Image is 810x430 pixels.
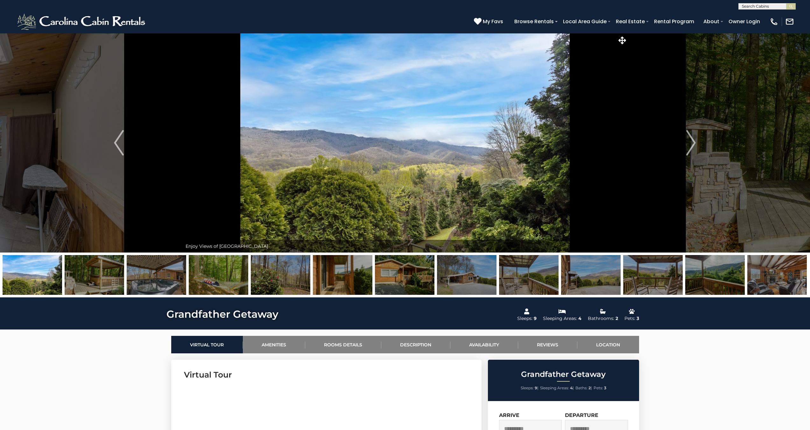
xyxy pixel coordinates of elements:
a: Amenities [243,336,305,353]
button: Previous [56,33,182,253]
a: Owner Login [725,16,763,27]
a: Virtual Tour [171,336,243,353]
img: 163261796 [313,255,372,295]
img: arrow [686,130,696,156]
label: Departure [565,412,598,418]
img: 166361523 [499,255,559,295]
a: Availability [450,336,518,353]
a: Rental Program [651,16,697,27]
span: Sleeping Areas: [540,385,569,390]
img: arrow [114,130,123,156]
img: 166361532 [251,255,310,295]
strong: 9 [535,385,537,390]
img: 163261820 [65,255,124,295]
div: Enjoy Views of [GEOGRAPHIC_DATA] [182,240,628,253]
img: White-1-2.png [16,12,148,31]
a: Rooms Details [305,336,381,353]
li: | [521,384,539,392]
img: 166361501 [437,255,497,295]
a: About [700,16,722,27]
label: Arrive [499,412,519,418]
a: Real Estate [613,16,648,27]
img: 166361527 [623,255,683,295]
a: Location [577,336,639,353]
li: | [540,384,574,392]
a: Local Area Guide [560,16,610,27]
a: Browse Rentals [511,16,557,27]
img: 163261805 [189,255,248,295]
img: 163261789 [685,255,745,295]
span: My Favs [483,17,503,25]
img: 166361528 [127,255,186,295]
img: 163261822 [375,255,434,295]
li: | [575,384,592,392]
strong: 3 [604,385,606,390]
a: Reviews [518,336,577,353]
span: Sleeps: [521,385,534,390]
img: phone-regular-white.png [770,17,778,26]
button: Next [628,33,754,253]
img: mail-regular-white.png [785,17,794,26]
img: 166361534 [3,255,62,295]
a: My Favs [474,17,505,26]
strong: 2 [588,385,591,390]
span: Baths: [575,385,588,390]
img: 166361506 [561,255,621,295]
img: 166361508 [747,255,807,295]
strong: 4 [570,385,573,390]
h2: Grandfather Getaway [490,370,637,378]
span: Pets: [594,385,603,390]
a: Description [381,336,450,353]
h3: Virtual Tour [184,369,469,380]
